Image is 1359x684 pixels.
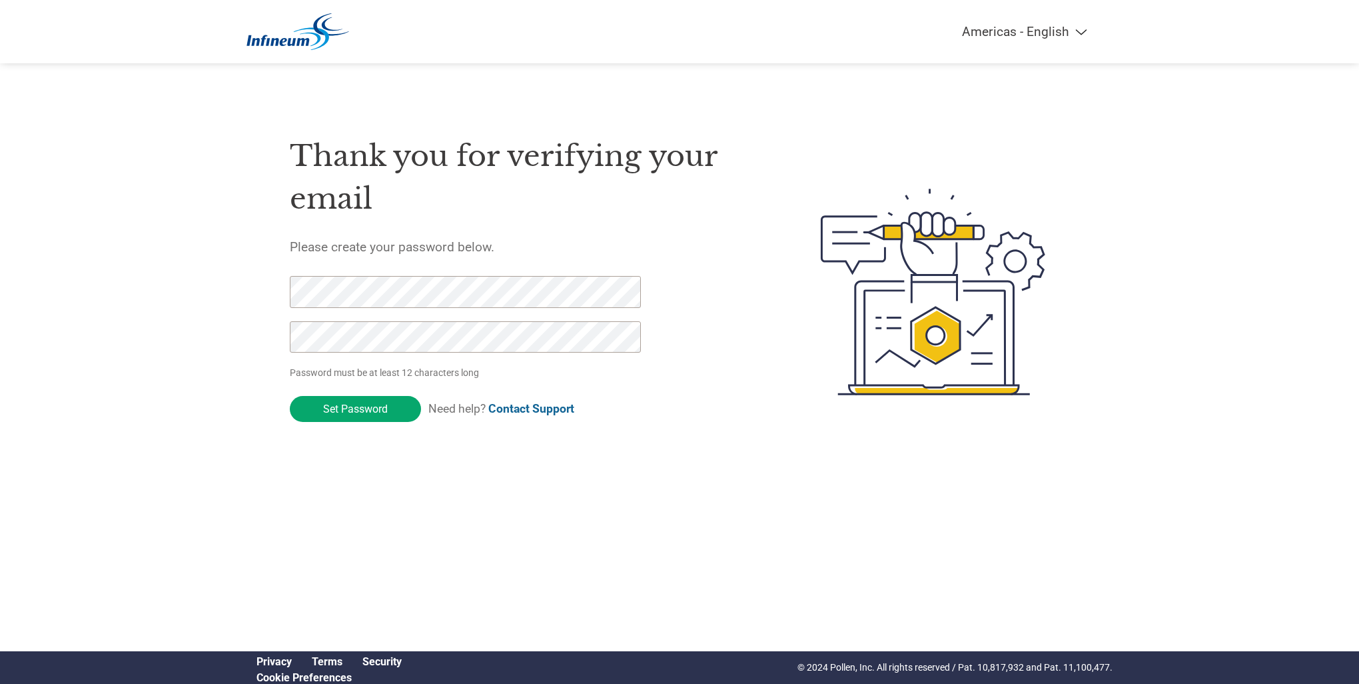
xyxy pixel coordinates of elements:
[290,239,757,255] h5: Please create your password below.
[256,655,292,668] a: Privacy
[256,671,352,684] a: Cookie Preferences, opens a dedicated popup modal window
[428,402,574,415] span: Need help?
[797,115,1070,469] img: create-password
[488,402,574,415] a: Contact Support
[290,366,646,380] p: Password must be at least 12 characters long
[290,135,757,221] h1: Thank you for verifying your email
[246,13,349,50] img: Infineum
[797,661,1113,675] p: © 2024 Pollen, Inc. All rights reserved / Pat. 10,817,932 and Pat. 11,100,477.
[246,671,412,684] div: Open Cookie Preferences Modal
[312,655,342,668] a: Terms
[290,396,421,422] input: Set Password
[362,655,402,668] a: Security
